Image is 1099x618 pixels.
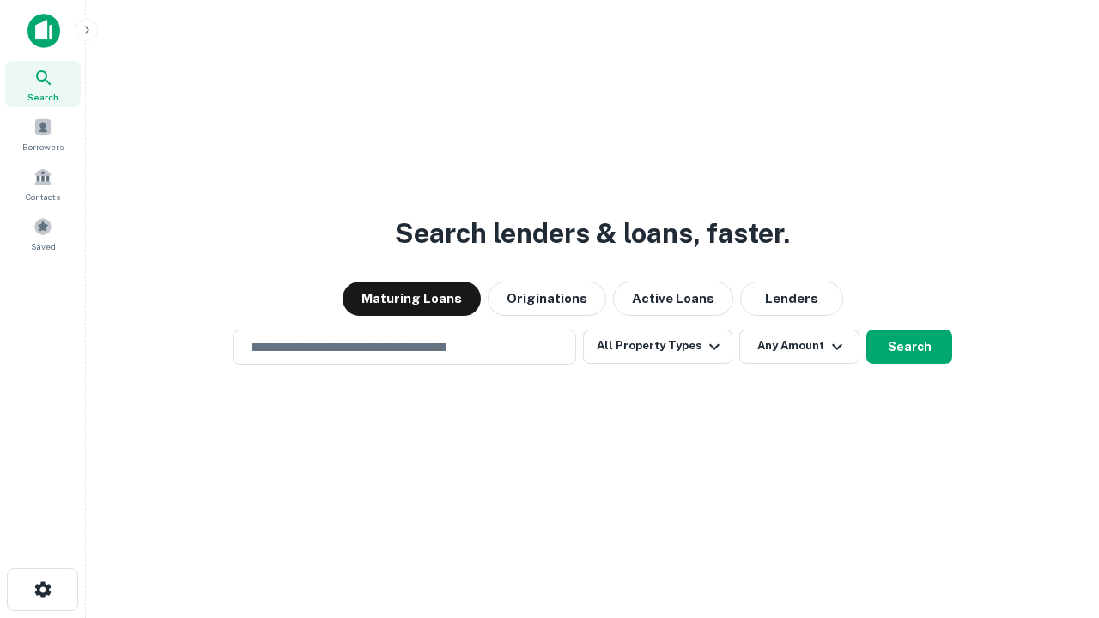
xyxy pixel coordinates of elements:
[5,61,81,107] a: Search
[740,282,843,316] button: Lenders
[5,111,81,157] a: Borrowers
[5,210,81,257] a: Saved
[22,140,64,154] span: Borrowers
[26,190,60,203] span: Contacts
[739,330,859,364] button: Any Amount
[583,330,732,364] button: All Property Types
[27,90,58,104] span: Search
[613,282,733,316] button: Active Loans
[1013,481,1099,563] iframe: Chat Widget
[31,239,56,253] span: Saved
[866,330,952,364] button: Search
[5,161,81,207] a: Contacts
[488,282,606,316] button: Originations
[343,282,481,316] button: Maturing Loans
[395,213,790,254] h3: Search lenders & loans, faster.
[27,14,60,48] img: capitalize-icon.png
